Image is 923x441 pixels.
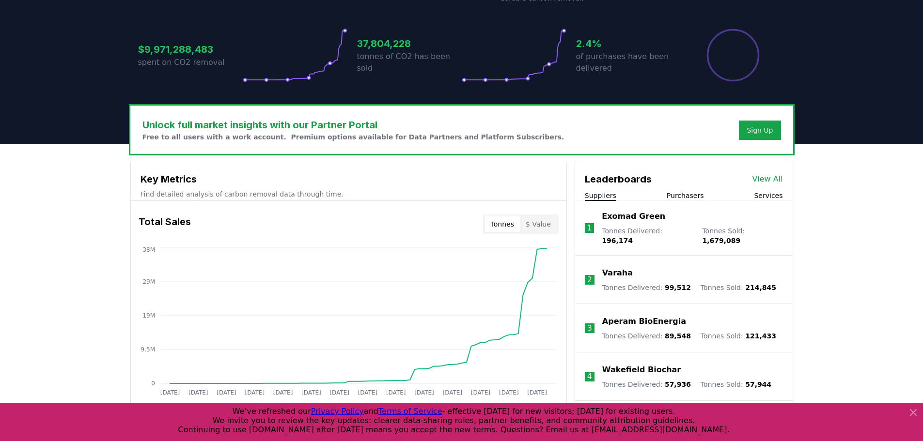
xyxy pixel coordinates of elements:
p: Tonnes Sold : [701,331,776,341]
p: Tonnes Delivered : [602,283,691,292]
tspan: 9.5M [141,346,155,353]
tspan: [DATE] [301,389,321,396]
span: 57,936 [665,380,691,388]
h3: Total Sales [139,214,191,234]
tspan: [DATE] [499,389,519,396]
tspan: [DATE] [329,389,349,396]
tspan: [DATE] [245,389,265,396]
tspan: 38M [142,246,155,253]
a: Wakefield Biochar [602,364,681,376]
h3: Key Metrics [141,172,557,186]
span: 1,679,089 [702,237,740,244]
p: 4 [587,371,592,382]
p: 1 [587,222,592,234]
tspan: [DATE] [160,389,180,396]
span: 99,512 [665,284,691,291]
tspan: [DATE] [442,389,462,396]
p: Find detailed analysis of carbon removal data through time. [141,189,557,199]
div: Percentage of sales delivered [706,28,760,82]
p: Tonnes Delivered : [602,331,691,341]
span: 57,944 [745,380,771,388]
h3: Leaderboards [585,172,652,186]
h3: 37,804,228 [357,36,462,51]
tspan: [DATE] [188,389,208,396]
a: Exomad Green [602,211,665,222]
tspan: [DATE] [527,389,547,396]
p: of purchases have been delivered [576,51,681,74]
button: Services [754,191,782,200]
p: 3 [587,322,592,334]
span: 121,433 [745,332,776,340]
button: $ Value [520,216,557,232]
button: Sign Up [739,121,781,140]
p: Free to all users with a work account. Premium options available for Data Partners and Platform S... [142,132,564,142]
button: Suppliers [585,191,616,200]
tspan: 0 [151,380,155,387]
p: Tonnes Delivered : [602,380,691,389]
h3: $9,971,288,483 [138,42,243,57]
p: Tonnes Delivered : [602,226,692,245]
p: tonnes of CO2 has been sold [357,51,462,74]
tspan: [DATE] [386,389,406,396]
button: Tonnes [485,216,520,232]
h3: Unlock full market insights with our Partner Portal [142,118,564,132]
button: Purchasers [667,191,704,200]
span: 214,845 [745,284,776,291]
p: spent on CO2 removal [138,57,243,68]
a: Sign Up [747,125,773,135]
h3: 2.4% [576,36,681,51]
p: 2 [587,274,592,286]
tspan: [DATE] [358,389,377,396]
span: 89,548 [665,332,691,340]
a: Aperam BioEnergia [602,316,686,327]
tspan: [DATE] [414,389,434,396]
p: Tonnes Sold : [701,283,776,292]
p: Tonnes Sold : [701,380,771,389]
tspan: 19M [142,312,155,319]
tspan: [DATE] [273,389,293,396]
tspan: [DATE] [217,389,236,396]
a: View All [752,173,783,185]
p: Tonnes Sold : [702,226,782,245]
tspan: [DATE] [470,389,490,396]
tspan: 29M [142,278,155,285]
span: 196,174 [602,237,633,244]
a: Varaha [602,267,633,279]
